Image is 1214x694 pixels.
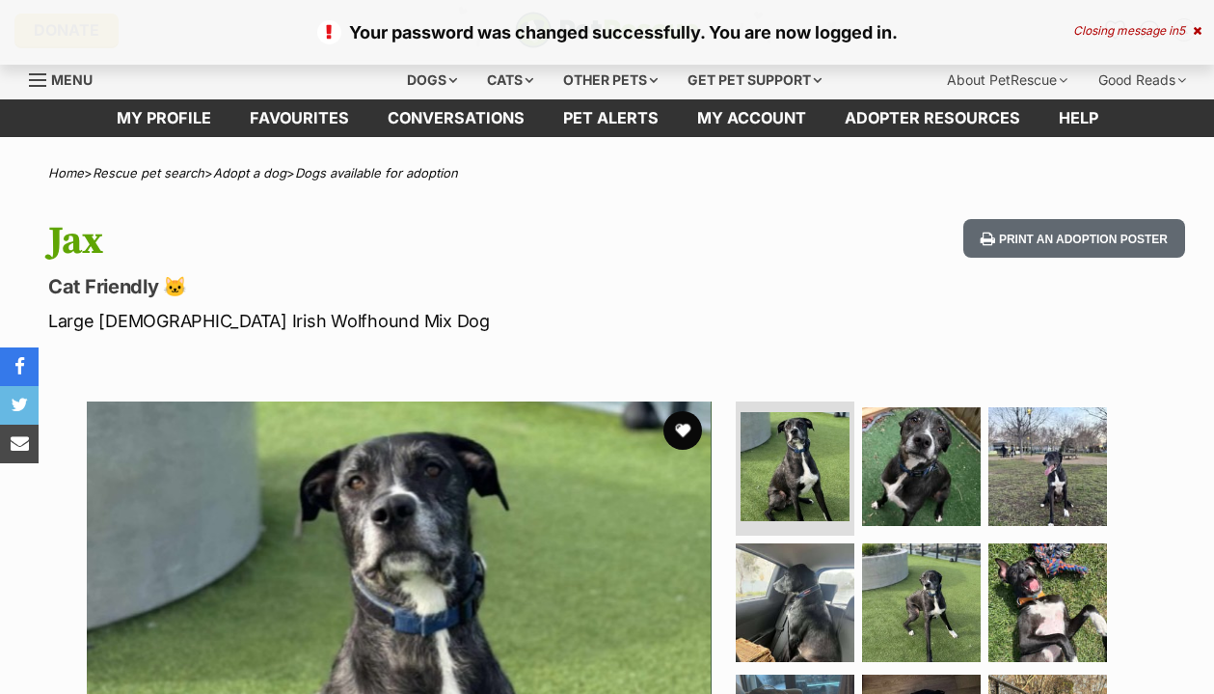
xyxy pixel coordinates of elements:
[988,407,1107,526] img: Photo of Jax
[48,219,742,264] h1: Jax
[741,412,850,521] img: Photo of Jax
[295,165,458,180] a: Dogs available for adoption
[988,543,1107,662] img: Photo of Jax
[230,99,368,137] a: Favourites
[473,61,547,99] div: Cats
[48,308,742,334] p: Large [DEMOGRAPHIC_DATA] Irish Wolfhound Mix Dog
[213,165,286,180] a: Adopt a dog
[862,407,981,526] img: Photo of Jax
[93,165,204,180] a: Rescue pet search
[736,543,854,662] img: Photo of Jax
[862,543,981,662] img: Photo of Jax
[825,99,1039,137] a: Adopter resources
[550,61,671,99] div: Other pets
[1039,99,1118,137] a: Help
[933,61,1081,99] div: About PetRescue
[1073,24,1201,38] div: Closing message in
[19,19,1195,45] p: Your password was changed successfully. You are now logged in.
[368,99,544,137] a: conversations
[1085,61,1200,99] div: Good Reads
[29,61,106,96] a: Menu
[97,99,230,137] a: My profile
[678,99,825,137] a: My account
[674,61,835,99] div: Get pet support
[48,165,84,180] a: Home
[663,411,702,450] button: favourite
[544,99,678,137] a: Pet alerts
[393,61,471,99] div: Dogs
[51,71,93,88] span: Menu
[48,273,742,300] p: Cat Friendly 🐱
[963,219,1185,259] button: Print an adoption poster
[1178,23,1185,38] span: 5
